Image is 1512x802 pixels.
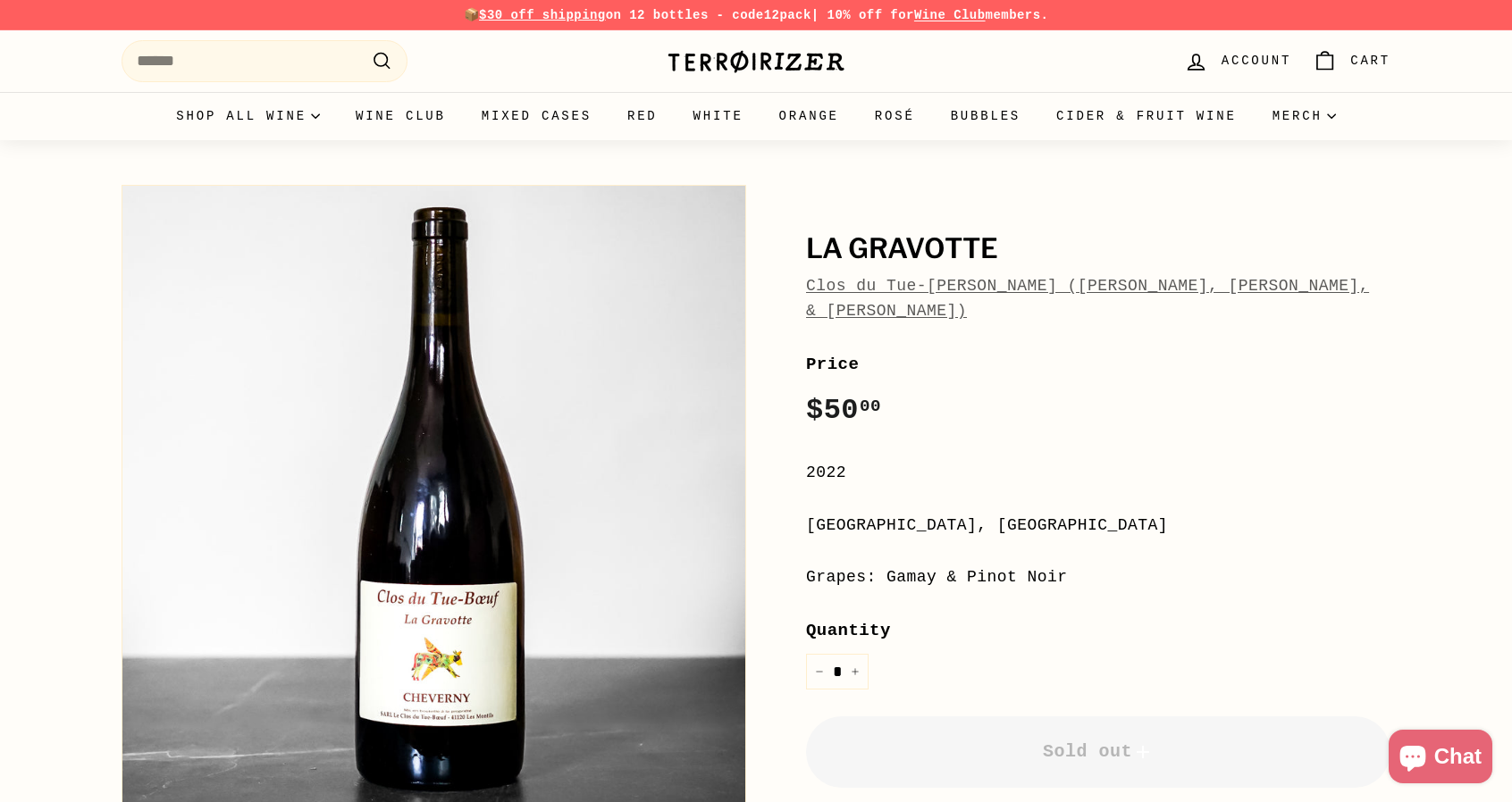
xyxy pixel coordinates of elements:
div: [GEOGRAPHIC_DATA], [GEOGRAPHIC_DATA] [806,513,1390,539]
span: Cart [1350,51,1390,71]
button: Increase item quantity by one [842,654,869,690]
a: Cider & Fruit Wine [1038,92,1255,140]
a: Wine Club [338,92,464,140]
summary: Shop all wine [158,92,338,140]
input: quantity [806,654,869,690]
a: Account [1173,35,1302,88]
p: 📦 on 12 bottles - code | 10% off for members. [122,5,1390,25]
a: Rosé [857,92,933,140]
button: Reduce item quantity by one [806,654,833,690]
div: 2022 [806,460,1390,486]
a: Mixed Cases [464,92,609,140]
span: Account [1222,51,1291,71]
a: Clos du Tue-[PERSON_NAME] ([PERSON_NAME], [PERSON_NAME], & [PERSON_NAME]) [806,277,1369,321]
button: Sold out [806,716,1390,788]
a: Orange [761,92,857,140]
span: Sold out [1043,741,1154,762]
span: $50 [806,394,881,427]
a: Wine Club [914,8,986,22]
inbox-online-store-chat: Shopify online store chat [1383,730,1498,788]
label: Quantity [806,617,1390,644]
a: Red [609,92,676,140]
h1: La Gravotte [806,234,1390,264]
span: $30 off shipping [479,8,606,22]
a: Cart [1302,35,1401,88]
strong: 12pack [764,8,811,22]
div: Grapes: Gamay & Pinot Noir [806,564,1390,590]
div: Primary [86,92,1426,140]
summary: Merch [1255,92,1354,140]
a: Bubbles [933,92,1038,140]
sup: 00 [860,397,881,416]
label: Price [806,351,1390,378]
a: White [676,92,761,140]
